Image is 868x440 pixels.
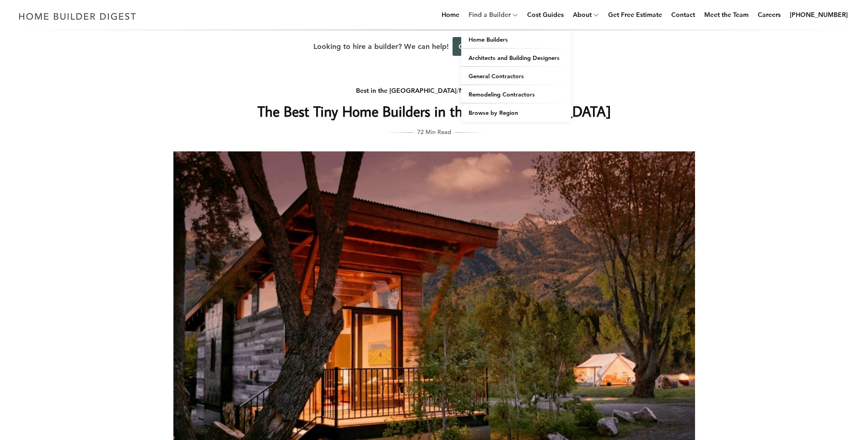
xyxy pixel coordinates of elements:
a: Near Me [459,86,485,95]
iframe: Drift Widget Chat Controller [692,374,857,429]
a: Get Recommendations [453,37,551,56]
img: Home Builder Digest [15,7,140,25]
a: Remodeling Contractors [461,85,571,103]
a: Home Builders [461,30,571,48]
a: General Contractors [461,67,571,85]
a: Browse by Region [461,103,571,122]
div: / / [252,85,617,97]
span: 72 Min Read [417,127,451,137]
a: Architects and Building Designers [461,48,571,67]
h1: The Best Tiny Home Builders in the [GEOGRAPHIC_DATA] [252,100,617,122]
a: Best in the [GEOGRAPHIC_DATA] [356,86,457,95]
